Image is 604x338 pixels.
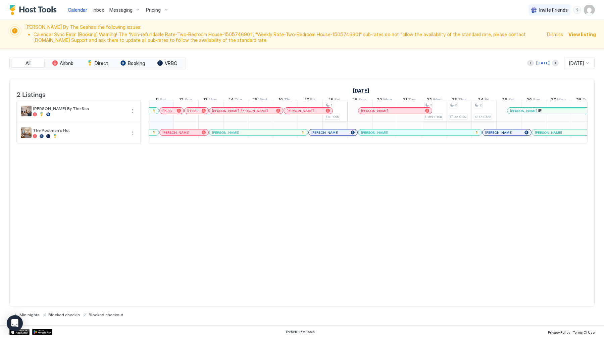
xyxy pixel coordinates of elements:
[551,97,556,104] span: 27
[452,97,457,104] span: 23
[485,130,512,135] span: [PERSON_NAME]
[227,96,244,105] a: October 14, 2025
[11,59,45,68] button: All
[185,97,192,104] span: Sun
[351,96,367,105] a: October 19, 2025
[527,60,534,66] button: Previous month
[16,89,46,99] span: 2 Listings
[549,96,567,105] a: October 27, 2025
[146,7,161,13] span: Pricing
[187,109,199,113] span: [PERSON_NAME]
[433,97,442,104] span: Wed
[426,97,432,104] span: 22
[26,60,31,66] span: All
[584,5,595,15] div: User profile
[573,328,595,335] a: Terms Of Use
[573,330,595,334] span: Terms Of Use
[209,97,217,104] span: Mon
[557,97,566,104] span: Mon
[128,129,136,137] div: menu
[573,6,581,14] div: menu
[480,103,482,107] span: 2
[253,97,257,104] span: 15
[525,96,542,105] a: October 26, 2025
[305,97,309,104] span: 17
[425,115,442,119] span: £104-£108
[93,6,104,13] a: Inbox
[478,97,484,104] span: 24
[235,97,242,104] span: Tue
[361,130,388,135] span: [PERSON_NAME]
[212,130,239,135] span: [PERSON_NAME]
[81,59,114,68] button: Direct
[26,24,543,45] span: [PERSON_NAME] By The Sea has the following issues:
[303,96,316,105] a: October 17, 2025
[202,96,219,105] a: October 13, 2025
[34,32,543,43] li: Calendar Sync Error: (Booking) Warning! The "Non-refundable Rate-Two-Bedroom House-1505746901", "...
[510,109,537,113] span: [PERSON_NAME]
[547,31,563,38] span: Dismiss
[450,96,467,105] a: October 23, 2025
[9,5,60,15] a: Host Tools Logo
[162,109,174,113] span: [PERSON_NAME]
[401,96,417,105] a: October 21, 2025
[154,96,168,105] a: October 11, 2025
[251,96,269,105] a: October 15, 2025
[475,115,491,119] span: £117-£122
[33,106,125,111] span: [PERSON_NAME] By The Sea
[21,106,32,116] div: listing image
[178,96,194,105] a: October 12, 2025
[21,127,32,138] div: listing image
[9,57,186,70] div: tab-group
[476,96,491,105] a: October 24, 2025
[68,7,87,13] span: Calendar
[279,97,283,104] span: 16
[32,329,52,335] a: Google Play Store
[351,86,371,96] a: October 1, 2025
[358,97,366,104] span: Sun
[548,330,570,334] span: Privacy Policy
[258,97,267,104] span: Wed
[535,59,551,67] button: [DATE]
[539,7,568,13] span: Invite Friends
[326,115,339,119] span: £91-£95
[155,97,159,104] span: 11
[458,97,466,104] span: Thu
[229,97,234,104] span: 14
[375,96,394,105] a: October 20, 2025
[179,97,184,104] span: 12
[95,60,108,66] span: Direct
[109,7,133,13] span: Messaging
[128,107,136,115] div: menu
[353,97,357,104] span: 19
[403,97,407,104] span: 21
[574,96,592,105] a: October 28, 2025
[48,312,80,317] span: Blocked checkin
[568,31,596,38] div: View listing
[576,97,582,104] span: 28
[287,109,314,113] span: [PERSON_NAME]
[162,130,190,135] span: [PERSON_NAME]
[212,109,268,113] span: [PERSON_NAME]-[PERSON_NAME]
[569,60,584,66] span: [DATE]
[151,59,184,68] button: VRBO
[128,60,145,66] span: Booking
[116,59,149,68] button: Booking
[9,329,30,335] a: App Store
[93,7,104,13] span: Inbox
[485,97,489,104] span: Fri
[450,115,466,119] span: £102-£107
[334,97,341,104] span: Sat
[284,97,292,104] span: Thu
[383,97,392,104] span: Mon
[277,96,293,105] a: October 16, 2025
[311,130,339,135] span: [PERSON_NAME]
[536,60,550,66] div: [DATE]
[331,103,332,107] span: 1
[60,60,73,66] span: Airbnb
[500,96,516,105] a: October 25, 2025
[310,97,315,104] span: Fri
